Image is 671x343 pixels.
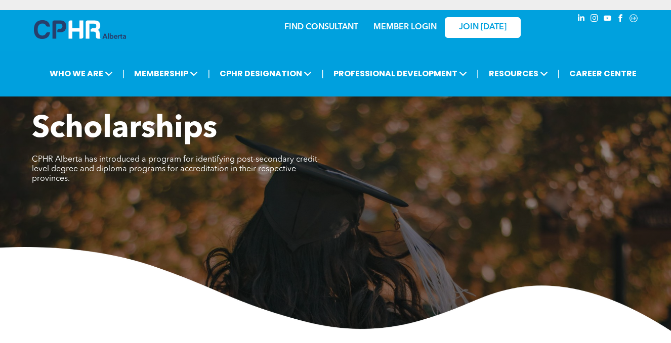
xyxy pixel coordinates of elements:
[486,64,551,83] span: RESOURCES
[566,64,640,83] a: CAREER CENTRE
[628,13,639,26] a: Social network
[321,63,324,84] li: |
[131,64,201,83] span: MEMBERSHIP
[47,64,116,83] span: WHO WE ARE
[284,23,358,31] a: FIND CONSULTANT
[459,23,507,32] span: JOIN [DATE]
[445,17,521,38] a: JOIN [DATE]
[373,23,437,31] a: MEMBER LOGIN
[575,13,586,26] a: linkedin
[217,64,315,83] span: CPHR DESIGNATION
[207,63,210,84] li: |
[558,63,560,84] li: |
[122,63,125,84] li: |
[602,13,613,26] a: youtube
[615,13,626,26] a: facebook
[477,63,479,84] li: |
[32,156,320,183] span: CPHR Alberta has introduced a program for identifying post-secondary credit-level degree and dipl...
[34,20,126,39] img: A blue and white logo for cp alberta
[32,114,217,144] span: Scholarships
[330,64,470,83] span: PROFESSIONAL DEVELOPMENT
[589,13,600,26] a: instagram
